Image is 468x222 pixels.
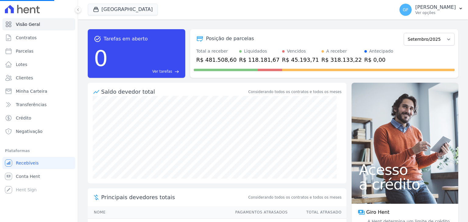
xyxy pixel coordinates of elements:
[239,56,280,64] div: R$ 118.181,67
[16,35,37,41] span: Contratos
[16,102,47,108] span: Transferências
[152,69,172,74] span: Ver tarefas
[94,35,101,43] span: task_alt
[366,209,389,216] span: Giro Hent
[403,8,409,12] span: GF
[5,147,73,154] div: Plataformas
[395,1,468,18] button: GF [PERSON_NAME] Ver opções
[364,56,393,64] div: R$ 0,00
[94,43,108,74] div: 0
[16,48,34,54] span: Parcelas
[288,206,346,219] th: Total Atrasado
[248,195,342,200] span: Considerando todos os contratos e todos os meses
[326,48,347,54] div: A receber
[16,61,27,68] span: Lotes
[2,170,75,182] a: Conta Hent
[2,85,75,97] a: Minha Carteira
[101,193,247,201] span: Principais devedores totais
[110,69,179,74] a: Ver tarefas east
[2,18,75,30] a: Visão Geral
[2,99,75,111] a: Transferências
[229,206,288,219] th: Pagamentos Atrasados
[248,89,342,95] div: Considerando todos os contratos e todos os meses
[196,56,237,64] div: R$ 481.508,60
[16,88,47,94] span: Minha Carteira
[16,160,39,166] span: Recebíveis
[88,206,229,219] th: Nome
[321,56,362,64] div: R$ 318.133,22
[415,4,456,10] p: [PERSON_NAME]
[282,56,319,64] div: R$ 45.193,71
[2,112,75,124] a: Crédito
[88,4,158,15] button: [GEOGRAPHIC_DATA]
[2,45,75,57] a: Parcelas
[359,177,451,192] span: a crédito
[101,88,247,96] div: Saldo devedor total
[359,162,451,177] span: Acesso
[287,48,306,54] div: Vencidos
[16,128,43,134] span: Negativação
[16,115,31,121] span: Crédito
[415,10,456,15] p: Ver opções
[369,48,393,54] div: Antecipado
[2,125,75,137] a: Negativação
[16,173,40,179] span: Conta Hent
[175,69,179,74] span: east
[196,48,237,54] div: Total a receber
[2,72,75,84] a: Clientes
[16,75,33,81] span: Clientes
[206,35,254,42] div: Posição de parcelas
[2,58,75,71] a: Lotes
[244,48,267,54] div: Liquidados
[16,21,40,27] span: Visão Geral
[2,32,75,44] a: Contratos
[2,157,75,169] a: Recebíveis
[104,35,148,43] span: Tarefas em aberto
